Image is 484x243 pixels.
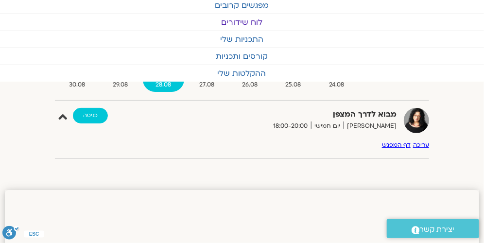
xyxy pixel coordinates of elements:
[316,80,357,90] span: 24.08
[229,80,271,90] span: 26.08
[100,80,140,90] span: 29.08
[387,219,479,238] a: יצירת קשר
[188,108,397,121] strong: מבוא לדרך המצפן
[56,80,98,90] span: 30.08
[73,108,108,123] a: כניסה
[344,121,397,131] span: [PERSON_NAME]
[270,121,311,131] span: 18:00-20:00
[420,223,455,236] span: יצירת קשר
[186,80,227,90] span: 27.08
[273,80,314,90] span: 25.08
[143,80,184,90] span: 28.08
[311,121,344,131] span: יום חמישי
[382,141,411,149] a: דף המפגש
[413,141,429,149] a: עריכה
